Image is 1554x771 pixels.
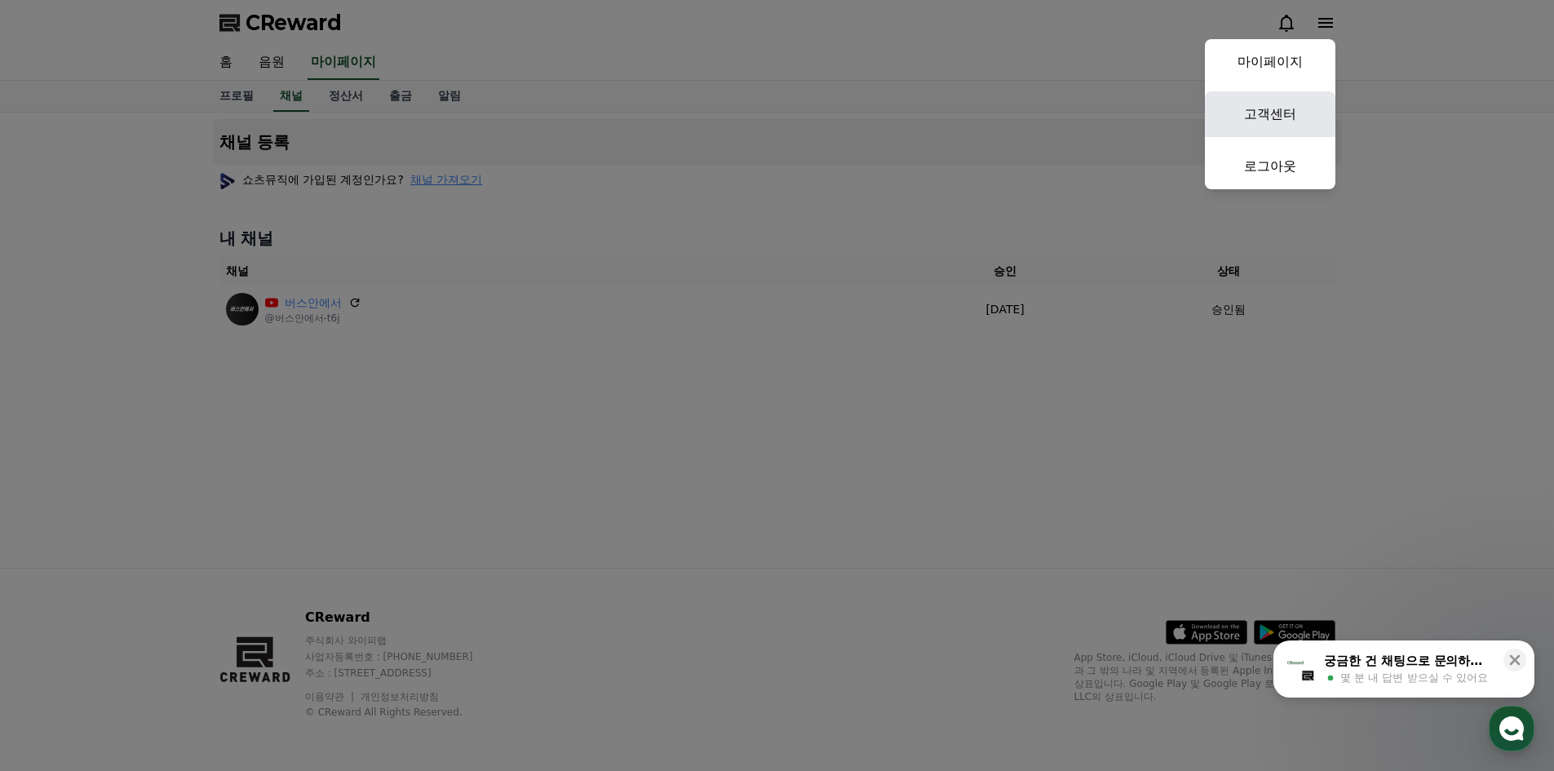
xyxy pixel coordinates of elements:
a: 마이페이지 [1205,39,1335,85]
button: 마이페이지 고객센터 로그아웃 [1205,39,1335,189]
span: 대화 [149,543,169,556]
a: 설정 [210,517,313,558]
span: 설정 [252,542,272,555]
a: 대화 [108,517,210,558]
a: 로그아웃 [1205,144,1335,189]
a: 고객센터 [1205,91,1335,137]
a: 홈 [5,517,108,558]
span: 홈 [51,542,61,555]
